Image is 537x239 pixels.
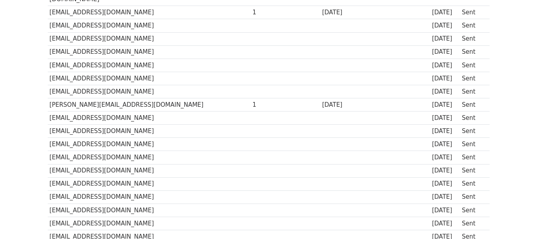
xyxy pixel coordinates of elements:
[432,47,458,57] div: [DATE]
[460,32,485,45] td: Sent
[48,6,251,19] td: [EMAIL_ADDRESS][DOMAIN_NAME]
[432,74,458,83] div: [DATE]
[432,87,458,96] div: [DATE]
[432,166,458,175] div: [DATE]
[460,112,485,125] td: Sent
[252,8,284,17] div: 1
[48,190,251,204] td: [EMAIL_ADDRESS][DOMAIN_NAME]
[48,217,251,230] td: [EMAIL_ADDRESS][DOMAIN_NAME]
[460,138,485,151] td: Sent
[497,201,537,239] iframe: Chat Widget
[460,59,485,72] td: Sent
[460,19,485,32] td: Sent
[432,140,458,149] div: [DATE]
[460,204,485,217] td: Sent
[48,138,251,151] td: [EMAIL_ADDRESS][DOMAIN_NAME]
[432,100,458,110] div: [DATE]
[432,179,458,188] div: [DATE]
[460,98,485,112] td: Sent
[460,177,485,190] td: Sent
[432,127,458,136] div: [DATE]
[48,177,251,190] td: [EMAIL_ADDRESS][DOMAIN_NAME]
[48,151,251,164] td: [EMAIL_ADDRESS][DOMAIN_NAME]
[48,98,251,112] td: [PERSON_NAME][EMAIL_ADDRESS][DOMAIN_NAME]
[48,72,251,85] td: [EMAIL_ADDRESS][DOMAIN_NAME]
[432,114,458,123] div: [DATE]
[48,112,251,125] td: [EMAIL_ADDRESS][DOMAIN_NAME]
[432,153,458,162] div: [DATE]
[460,45,485,59] td: Sent
[48,125,251,138] td: [EMAIL_ADDRESS][DOMAIN_NAME]
[432,219,458,228] div: [DATE]
[432,206,458,215] div: [DATE]
[48,45,251,59] td: [EMAIL_ADDRESS][DOMAIN_NAME]
[322,8,374,17] div: [DATE]
[48,204,251,217] td: [EMAIL_ADDRESS][DOMAIN_NAME]
[460,85,485,98] td: Sent
[48,85,251,98] td: [EMAIL_ADDRESS][DOMAIN_NAME]
[432,34,458,43] div: [DATE]
[432,61,458,70] div: [DATE]
[48,32,251,45] td: [EMAIL_ADDRESS][DOMAIN_NAME]
[48,19,251,32] td: [EMAIL_ADDRESS][DOMAIN_NAME]
[460,217,485,230] td: Sent
[460,72,485,85] td: Sent
[460,190,485,204] td: Sent
[48,59,251,72] td: [EMAIL_ADDRESS][DOMAIN_NAME]
[252,100,284,110] div: 1
[48,164,251,177] td: [EMAIL_ADDRESS][DOMAIN_NAME]
[322,100,374,110] div: [DATE]
[460,164,485,177] td: Sent
[460,151,485,164] td: Sent
[460,125,485,138] td: Sent
[460,6,485,19] td: Sent
[432,8,458,17] div: [DATE]
[432,21,458,30] div: [DATE]
[432,192,458,202] div: [DATE]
